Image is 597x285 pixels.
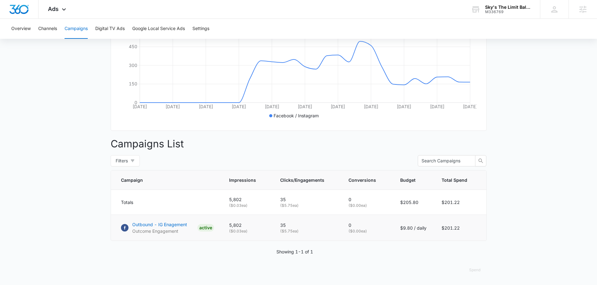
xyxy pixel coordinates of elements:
[133,104,147,109] tspan: [DATE]
[430,104,444,109] tspan: [DATE]
[11,19,31,39] button: Overview
[65,19,88,39] button: Campaigns
[129,63,137,68] tspan: 300
[229,177,256,183] span: Impressions
[198,104,213,109] tspan: [DATE]
[129,44,137,49] tspan: 450
[48,6,59,12] span: Ads
[274,112,319,119] p: Facebook / Instagram
[422,157,467,164] input: Search Campaigns
[95,19,125,39] button: Digital TV Ads
[400,199,427,206] p: $205.80
[38,19,57,39] button: Channels
[121,199,214,206] div: Totals
[121,221,214,234] a: FacebookOutbound - IG EnagementOutcome EngagementACTIVE
[192,19,209,39] button: Settings
[229,222,265,228] p: 5,802
[463,262,487,277] button: Spend
[132,221,187,228] p: Outbound - IG Enagement
[442,177,467,183] span: Total Spend
[132,228,187,234] p: Outcome Engagement
[165,104,180,109] tspan: [DATE]
[132,19,185,39] button: Google Local Service Ads
[463,104,477,109] tspan: [DATE]
[475,158,486,163] span: search
[400,225,427,231] p: $9.80 / daily
[111,136,487,151] p: Campaigns List
[280,203,333,208] p: ( $5.75 ea)
[116,157,128,164] span: Filters
[348,203,385,208] p: ( $0.00 ea)
[475,155,486,166] button: search
[348,222,385,228] p: 0
[348,196,385,203] p: 0
[348,177,376,183] span: Conversions
[229,196,265,203] p: 5,802
[264,104,279,109] tspan: [DATE]
[364,104,378,109] tspan: [DATE]
[129,81,137,86] tspan: 150
[397,104,411,109] tspan: [DATE]
[331,104,345,109] tspan: [DATE]
[298,104,312,109] tspan: [DATE]
[485,10,531,14] div: account id
[111,155,140,166] button: Filters
[280,196,333,203] p: 35
[280,177,324,183] span: Clicks/Engagements
[280,222,333,228] p: 35
[280,228,333,234] p: ( $5.75 ea)
[348,228,385,234] p: ( $0.00 ea)
[232,104,246,109] tspan: [DATE]
[121,177,205,183] span: Campaign
[229,203,265,208] p: ( $0.03 ea)
[276,248,313,255] p: Showing 1-1 of 1
[197,224,214,232] div: ACTIVE
[485,5,531,10] div: account name
[434,190,486,215] td: $201.22
[121,224,128,232] img: Facebook
[434,215,486,241] td: $201.22
[400,177,417,183] span: Budget
[229,228,265,234] p: ( $0.03 ea)
[134,100,137,105] tspan: 0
